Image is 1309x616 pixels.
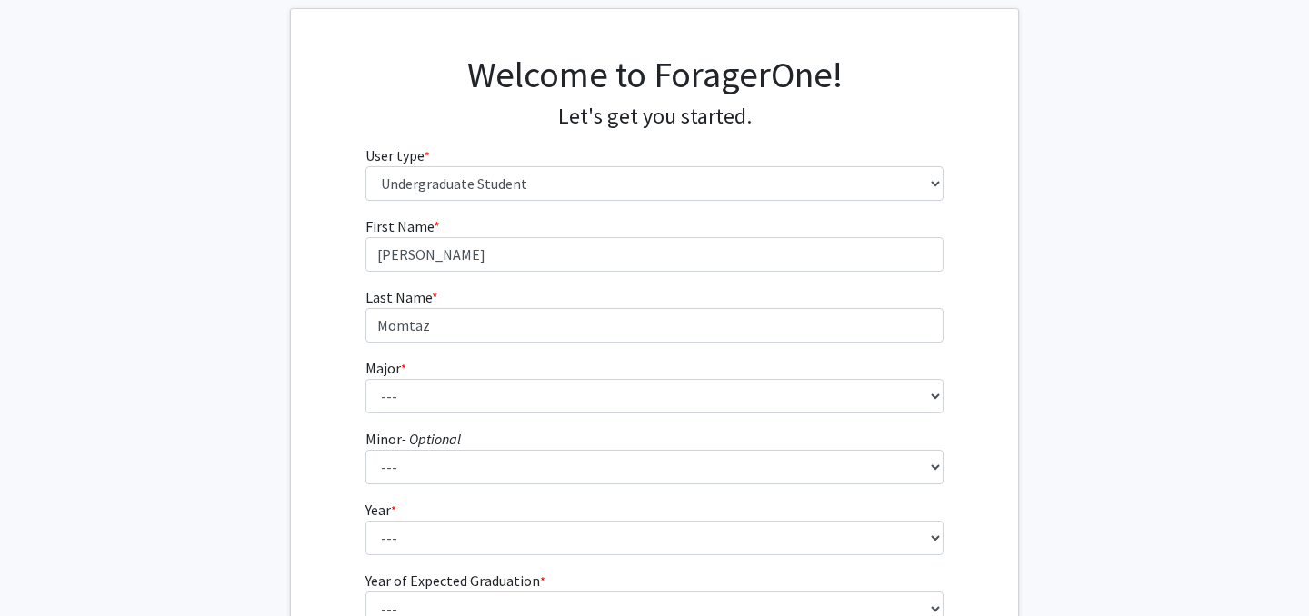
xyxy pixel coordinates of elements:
label: Minor [365,428,461,450]
label: User type [365,144,430,166]
label: Year [365,499,396,521]
h1: Welcome to ForagerOne! [365,53,944,96]
i: - Optional [402,430,461,448]
span: Last Name [365,288,432,306]
iframe: Chat [14,534,77,602]
label: Major [365,357,406,379]
h4: Let's get you started. [365,104,944,130]
label: Year of Expected Graduation [365,570,545,591]
span: First Name [365,217,434,235]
